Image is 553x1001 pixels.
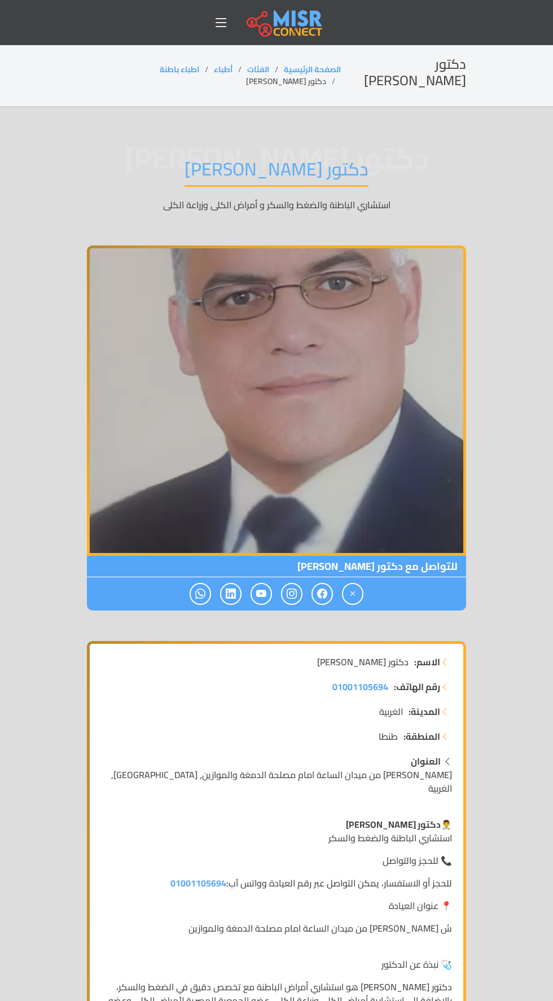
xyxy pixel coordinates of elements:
[379,730,398,743] span: طنطا
[379,705,403,718] span: الغربية
[403,730,440,743] strong: المنطقة:
[247,62,269,77] a: الفئات
[214,62,232,77] a: أطباء
[101,854,452,867] p: 📞 للحجز والتواصل
[87,245,466,556] img: دكتور طارق البياع
[111,766,452,797] span: [PERSON_NAME] من ميدان الساعة امام مصلحة الدمغة والموازين, [GEOGRAPHIC_DATA], الغربية
[101,921,452,935] p: ش [PERSON_NAME] من ميدان الساعة امام مصلحة الدمغة والموازين
[332,678,388,695] span: 01001105694
[411,753,441,770] strong: العنوان
[170,875,226,892] a: 01001105694
[247,8,322,37] img: main.misr_connect
[346,816,441,833] strong: دكتور [PERSON_NAME]
[101,899,452,912] p: 📍 عنوان العيادة
[332,680,388,693] a: 01001105694
[101,876,452,890] p: للحجز أو الاستفسار، يمكن التواصل عبر رقم العيادة وواتس آب:
[160,62,199,77] a: اطباء باطنة
[284,62,341,77] a: الصفحة الرئيسية
[409,705,440,718] strong: المدينة:
[414,655,440,669] strong: الاسم:
[394,680,440,693] strong: رقم الهاتف:
[341,56,466,89] h2: دكتور [PERSON_NAME]
[246,76,341,87] li: دكتور [PERSON_NAME]
[185,158,368,187] h1: دكتور [PERSON_NAME]
[87,556,466,577] span: للتواصل مع دكتور [PERSON_NAME]
[87,198,466,212] p: استشاري الباطنة والضغط والسكر و أمراض الكلى وزراعة الكلى
[101,944,452,971] p: 🩺 نبذة عن الدكتور
[317,655,409,669] span: دكتور [PERSON_NAME]
[101,818,452,845] p: 👨‍⚕️ استشاري الباطنة والضغط والسكر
